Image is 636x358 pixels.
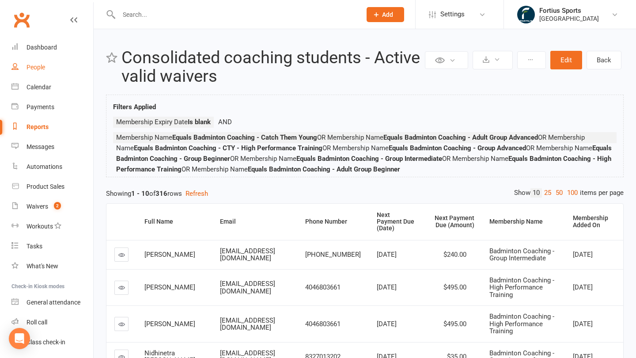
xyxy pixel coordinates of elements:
button: Refresh [185,188,208,199]
div: Automations [26,163,62,170]
div: Showing of rows [106,188,624,199]
div: Reports [26,123,49,130]
div: Membership Added On [573,215,616,229]
a: Product Sales [11,177,93,197]
strong: Equals Badminton Coaching - Adult Group Advanced [383,133,538,141]
strong: Equals Badminton Coaching - High Performance Training [116,155,611,173]
div: Payments [26,103,54,110]
a: Automations [11,157,93,177]
span: [DATE] [377,251,397,259]
button: Add [367,7,404,22]
a: What's New [11,256,93,276]
span: OR Membership Name [116,133,585,152]
a: Messages [11,137,93,157]
span: Membership Expiry Date [116,118,211,126]
strong: 1 - 10 [131,190,149,198]
div: Dashboard [26,44,57,51]
div: General attendance [26,299,80,306]
strong: Equals Badminton Coaching - Catch Them Young [172,133,317,141]
div: [GEOGRAPHIC_DATA] [539,15,599,23]
a: 100 [565,188,580,198]
a: Reports [11,117,93,137]
h2: Consolidated coaching students - Active valid waivers [121,49,423,86]
span: [DATE] [573,320,593,328]
div: Product Sales [26,183,64,190]
strong: Equals Badminton Coaching - Group Beginner [116,144,612,163]
span: [EMAIL_ADDRESS][DOMAIN_NAME] [220,247,275,263]
strong: Equals Badminton Coaching - Group Advanced [389,144,526,152]
span: Badminton Coaching - High Performance Training [489,312,554,335]
strong: Equals Badminton Coaching - CTY - High Performance Training [134,144,322,152]
span: OR Membership Name [317,133,538,141]
div: Membership Name [489,218,558,225]
span: [DATE] [573,283,593,291]
a: General attendance kiosk mode [11,293,93,312]
a: Calendar [11,77,93,97]
span: [EMAIL_ADDRESS][DOMAIN_NAME] [220,316,275,332]
div: Workouts [26,223,53,230]
span: OR Membership Name [230,155,442,163]
a: 10 [530,188,542,198]
a: Waivers 2 [11,197,93,217]
a: People [11,57,93,77]
span: 4046803661 [305,283,341,291]
div: Next Payment Due (Amount) [430,215,474,229]
span: $240.00 [443,251,466,259]
span: [DATE] [573,251,593,259]
div: Roll call [26,319,47,326]
span: 2 [54,202,61,209]
div: Next Payment Due (Date) [377,212,415,232]
span: $495.00 [443,320,466,328]
span: [PERSON_NAME] [144,283,195,291]
div: Email [220,218,290,225]
div: Phone Number [305,218,362,225]
div: Open Intercom Messenger [9,328,30,349]
a: Roll call [11,312,93,332]
span: $495.00 [443,283,466,291]
span: OR Membership Name [322,144,526,152]
span: Badminton Coaching - Group Intermediate [489,247,554,263]
div: Waivers [26,203,48,210]
input: Search... [116,8,355,21]
div: Class check-in [26,339,65,346]
strong: Equals Badminton Coaching - Adult Group Beginner [248,165,400,173]
div: Calendar [26,84,51,91]
a: Class kiosk mode [11,332,93,352]
a: 50 [553,188,565,198]
strong: Equals Badminton Coaching - Group Intermediate [296,155,442,163]
span: [DATE] [377,283,397,291]
button: Edit [550,51,582,69]
span: Add [382,11,393,18]
a: Payments [11,97,93,117]
span: [PERSON_NAME] [144,320,195,328]
span: Settings [440,4,465,24]
strong: 316 [155,190,167,198]
a: Dashboard [11,38,93,57]
div: Tasks [26,243,42,250]
img: thumb_image1743802567.png [517,6,535,23]
span: [PERSON_NAME] [144,251,195,259]
span: [PHONE_NUMBER] [305,251,361,259]
a: Clubworx [11,9,33,31]
div: Fortius Sports [539,7,599,15]
span: [EMAIL_ADDRESS][DOMAIN_NAME] [220,280,275,295]
span: Membership Name [116,133,317,141]
span: OR Membership Name [116,144,612,163]
span: Badminton Coaching - High Performance Training [489,276,554,299]
a: Tasks [11,236,93,256]
a: Back [587,51,621,69]
a: 25 [542,188,553,198]
a: Workouts [11,217,93,236]
div: Show items per page [514,188,624,198]
strong: Filters Applied [113,103,156,111]
div: What's New [26,263,58,270]
span: [DATE] [377,320,397,328]
div: Messages [26,143,54,150]
strong: Is blank [188,118,211,126]
div: Full Name [144,218,205,225]
span: 4046803661 [305,320,341,328]
div: People [26,64,45,71]
span: OR Membership Name [182,165,400,173]
span: OR Membership Name [116,155,611,173]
